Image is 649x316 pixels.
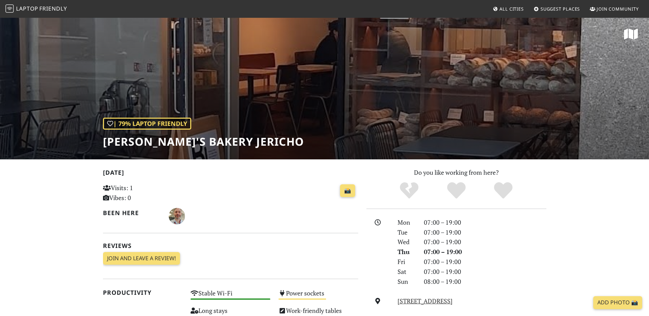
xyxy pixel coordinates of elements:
[103,289,183,296] h2: Productivity
[103,209,161,216] h2: Been here
[340,184,355,197] a: 📸
[420,237,550,247] div: 07:00 – 19:00
[531,3,583,15] a: Suggest Places
[103,183,183,203] p: Visits: 1 Vibes: 0
[393,257,419,267] div: Fri
[541,6,580,12] span: Suggest Places
[103,118,191,130] div: | 79% Laptop Friendly
[386,181,433,200] div: No
[420,247,550,257] div: 07:00 – 19:00
[499,6,524,12] span: All Cities
[39,5,67,12] span: Friendly
[393,227,419,237] div: Tue
[16,5,38,12] span: Laptop
[169,211,185,220] span: Nicholas Wright
[169,208,185,224] img: 1536-nicholas.jpg
[103,135,304,148] h1: [PERSON_NAME]'s Bakery Jericho
[490,3,527,15] a: All Cities
[393,218,419,227] div: Mon
[393,267,419,277] div: Sat
[587,3,641,15] a: Join Community
[420,277,550,287] div: 08:00 – 19:00
[366,168,546,177] p: Do you like working from here?
[597,6,639,12] span: Join Community
[420,227,550,237] div: 07:00 – 19:00
[398,297,453,305] a: [STREET_ADDRESS]
[274,288,362,305] div: Power sockets
[433,181,480,200] div: Yes
[393,247,419,257] div: Thu
[103,252,180,265] a: Join and leave a review!
[480,181,527,200] div: Definitely!
[186,288,274,305] div: Stable Wi-Fi
[5,3,67,15] a: LaptopFriendly LaptopFriendly
[393,277,419,287] div: Sun
[103,242,358,249] h2: Reviews
[103,169,358,179] h2: [DATE]
[593,296,642,309] a: Add Photo 📸
[420,218,550,227] div: 07:00 – 19:00
[420,257,550,267] div: 07:00 – 19:00
[420,267,550,277] div: 07:00 – 19:00
[5,4,14,13] img: LaptopFriendly
[393,237,419,247] div: Wed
